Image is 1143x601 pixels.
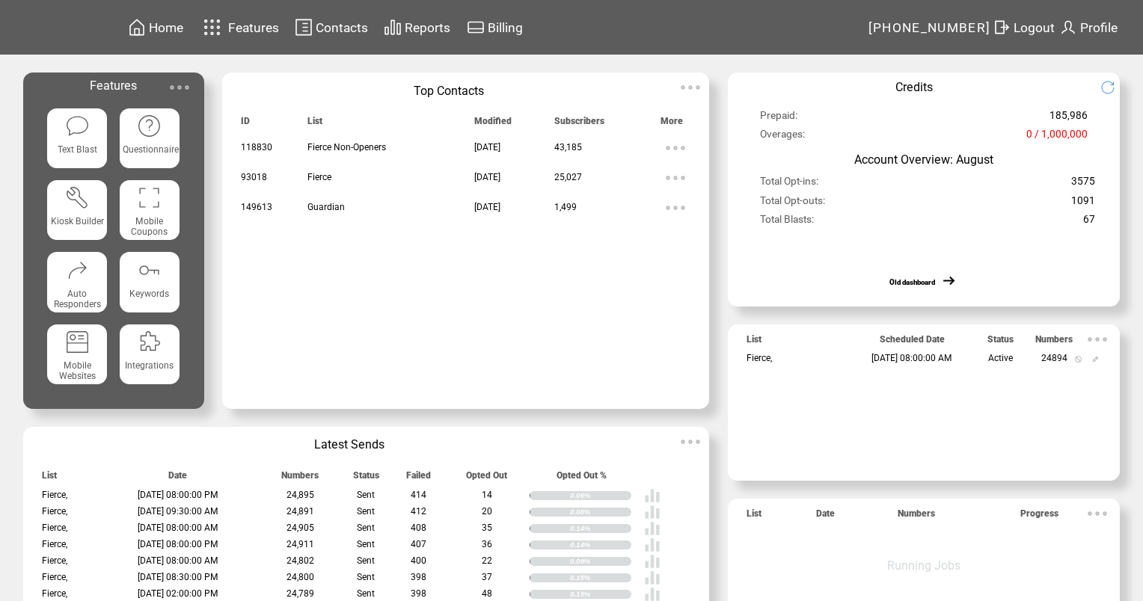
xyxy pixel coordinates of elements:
[47,108,107,168] a: Text Blast
[295,18,313,37] img: contacts.svg
[474,142,500,152] span: [DATE]
[314,437,384,451] span: Latest Sends
[228,20,279,35] span: Features
[474,172,500,182] span: [DATE]
[465,16,525,39] a: Billing
[90,78,137,93] span: Features
[357,539,375,549] span: Sent
[554,142,582,152] span: 43,185
[889,278,935,286] a: Old dashboard
[42,588,67,599] span: Fierce,
[129,289,169,299] span: Keywords
[411,588,426,599] span: 398
[1100,80,1127,95] img: refresh.png
[661,116,683,133] span: More
[990,16,1057,39] a: Logout
[307,172,331,182] span: Fierce
[138,490,218,500] span: [DATE] 08:00:00 PM
[286,555,314,566] span: 24,802
[137,330,162,354] img: integrations.svg
[197,13,281,42] a: Features
[307,142,386,152] span: Fierce Non-Openers
[120,180,180,240] a: Mobile Coupons
[286,572,314,582] span: 24,800
[411,572,426,582] span: 398
[554,116,604,133] span: Subscribers
[286,490,314,500] span: 24,895
[570,540,631,549] div: 0.14%
[760,109,797,128] span: Prepaid:
[286,539,314,549] span: 24,911
[286,588,314,599] span: 24,789
[42,539,67,549] span: Fierce,
[42,555,67,566] span: Fierce,
[149,20,183,35] span: Home
[51,216,104,226] span: Kiosk Builder
[760,213,814,232] span: Total Blasts:
[854,152,993,167] span: Account Overview: August
[281,470,319,487] span: Numbers
[42,470,57,487] span: List
[137,114,162,138] img: questionnaire.svg
[59,360,96,381] span: Mobile Websites
[138,555,218,566] span: [DATE] 08:00:00 AM
[241,142,272,152] span: 118830
[65,258,90,283] img: auto-responders.svg
[357,555,375,566] span: Sent
[482,506,492,517] span: 20
[644,504,661,520] img: poll%20-%20white.svg
[47,324,107,384] a: Mobile Websites
[644,553,661,570] img: poll%20-%20white.svg
[1049,109,1088,128] span: 185,986
[357,588,375,599] span: Sent
[898,508,935,526] span: Numbers
[411,506,426,517] span: 412
[42,506,67,517] span: Fierce,
[474,116,512,133] span: Modified
[241,116,250,133] span: ID
[123,144,179,155] span: Questionnaire
[137,185,162,210] img: coupons.svg
[357,523,375,533] span: Sent
[1071,175,1095,194] span: 3575
[570,573,631,582] div: 0.15%
[760,175,818,194] span: Total Opt-ins:
[570,508,631,517] div: 0.08%
[1071,194,1095,213] span: 1091
[138,506,218,517] span: [DATE] 09:30:00 AM
[482,555,492,566] span: 22
[570,590,631,599] div: 0.19%
[126,16,186,39] a: Home
[1082,324,1112,354] img: ellypsis.svg
[241,172,267,182] span: 93018
[760,128,805,147] span: Overages:
[1020,508,1058,526] span: Progress
[411,490,426,500] span: 414
[384,18,402,37] img: chart.svg
[644,570,661,586] img: poll%20-%20white.svg
[488,20,523,35] span: Billing
[557,470,607,487] span: Opted Out %
[131,216,168,237] span: Mobile Coupons
[554,202,577,212] span: 1,499
[138,588,218,599] span: [DATE] 02:00:00 PM
[120,324,180,384] a: Integrations
[482,523,492,533] span: 35
[357,572,375,582] span: Sent
[644,520,661,537] img: poll%20-%20white.svg
[138,539,218,549] span: [DATE] 08:00:00 PM
[661,163,690,193] img: ellypsis.svg
[1082,499,1112,528] img: ellypsis.svg
[675,427,705,457] img: ellypsis.svg
[138,572,218,582] span: [DATE] 08:30:00 PM
[1075,356,1082,363] img: notallowed.svg
[1057,16,1120,39] a: Profile
[47,180,107,240] a: Kiosk Builder
[54,289,101,309] span: Auto Responders
[747,508,762,526] span: List
[357,490,375,500] span: Sent
[570,557,631,566] div: 0.09%
[307,116,322,133] span: List
[570,524,631,533] div: 0.14%
[661,133,690,163] img: ellypsis.svg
